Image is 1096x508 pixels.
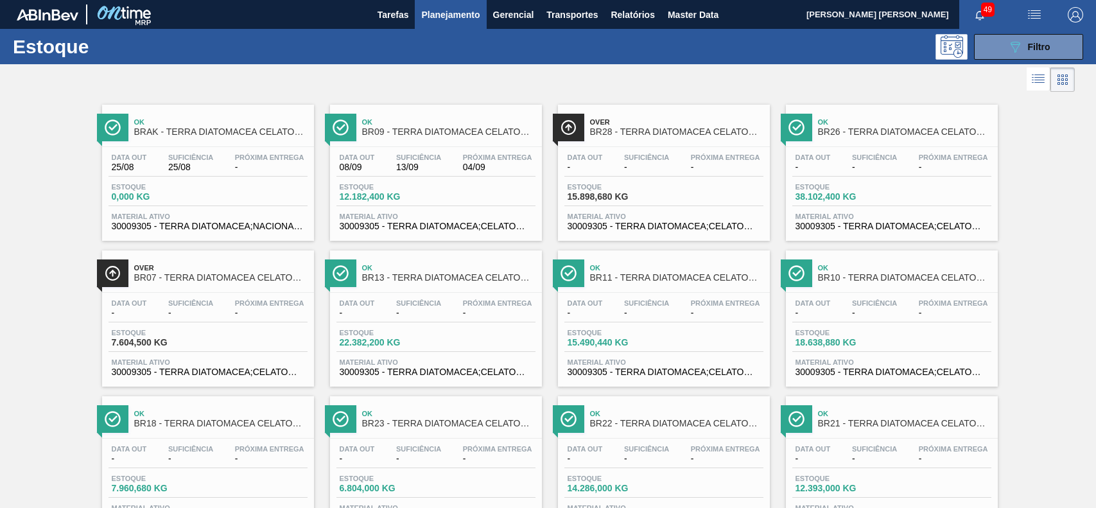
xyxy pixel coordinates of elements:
[568,222,760,231] span: 30009305 - TERRA DIATOMACEA;CELATOM FW14
[796,192,885,202] span: 38.102,400 KG
[548,95,776,241] a: ÍconeOverBR28 - TERRA DIATOMACEA CELATOM FW14Data out-Suficiência-Próxima Entrega-Estoque15.898,6...
[796,338,885,347] span: 18.638,880 KG
[168,445,213,453] span: Suficiência
[852,153,897,161] span: Suficiência
[818,264,991,272] span: Ok
[568,299,603,307] span: Data out
[362,264,535,272] span: Ok
[548,241,776,387] a: ÍconeOkBR11 - TERRA DIATOMACEA CELATOM FW14Data out-Suficiência-Próxima Entrega-Estoque15.490,440...
[691,308,760,318] span: -
[561,119,577,136] img: Ícone
[590,410,763,417] span: Ok
[362,410,535,417] span: Ok
[112,183,202,191] span: Estoque
[691,299,760,307] span: Próxima Entrega
[340,484,430,493] span: 6.804,000 KG
[134,419,308,428] span: BR18 - TERRA DIATOMACEA CELATOM FW14
[796,308,831,318] span: -
[333,119,349,136] img: Ícone
[13,39,201,54] h1: Estoque
[852,445,897,453] span: Suficiência
[796,299,831,307] span: Data out
[796,153,831,161] span: Data out
[112,213,304,220] span: Material ativo
[463,153,532,161] span: Próxima Entrega
[568,338,657,347] span: 15.490,440 KG
[788,265,805,281] img: Ícone
[919,308,988,318] span: -
[112,358,304,366] span: Material ativo
[340,329,430,337] span: Estoque
[112,367,304,377] span: 30009305 - TERRA DIATOMACEA;CELATOM FW14
[796,445,831,453] span: Data out
[852,162,897,172] span: -
[340,213,532,220] span: Material ativo
[568,153,603,161] span: Data out
[396,162,441,172] span: 13/09
[340,183,430,191] span: Estoque
[1028,42,1050,52] span: Filtro
[568,183,657,191] span: Estoque
[463,445,532,453] span: Próxima Entrega
[624,162,669,172] span: -
[340,308,375,318] span: -
[568,213,760,220] span: Material ativo
[691,445,760,453] span: Próxima Entrega
[396,299,441,307] span: Suficiência
[919,162,988,172] span: -
[112,475,202,482] span: Estoque
[818,127,991,137] span: BR26 - TERRA DIATOMACEA CELATOM FW14
[1027,7,1042,22] img: userActions
[590,273,763,283] span: BR11 - TERRA DIATOMACEA CELATOM FW14
[362,127,535,137] span: BR09 - TERRA DIATOMACEA CELATOM FW14
[340,153,375,161] span: Data out
[463,308,532,318] span: -
[788,411,805,427] img: Ícone
[340,475,430,482] span: Estoque
[112,308,147,318] span: -
[919,153,988,161] span: Próxima Entrega
[590,127,763,137] span: BR28 - TERRA DIATOMACEA CELATOM FW14
[340,162,375,172] span: 08/09
[168,162,213,172] span: 25/08
[568,308,603,318] span: -
[105,119,121,136] img: Ícone
[568,358,760,366] span: Material ativo
[340,338,430,347] span: 22.382,200 KG
[788,119,805,136] img: Ícone
[105,265,121,281] img: Ícone
[590,264,763,272] span: Ok
[796,454,831,464] span: -
[776,95,1004,241] a: ÍconeOkBR26 - TERRA DIATOMACEA CELATOM FW14Data out-Suficiência-Próxima Entrega-Estoque38.102,400...
[959,6,1000,24] button: Notificações
[105,411,121,427] img: Ícone
[134,410,308,417] span: Ok
[668,7,718,22] span: Master Data
[235,308,304,318] span: -
[17,9,78,21] img: TNhmsLtSVTkK8tSr43FrP2fwEKptu5GPRR3wAAAABJRU5ErkJggg==
[112,162,147,172] span: 25/08
[796,484,885,493] span: 12.393,000 KG
[568,484,657,493] span: 14.286,000 KG
[112,153,147,161] span: Data out
[1068,7,1083,22] img: Logout
[919,299,988,307] span: Próxima Entrega
[112,445,147,453] span: Data out
[340,222,532,231] span: 30009305 - TERRA DIATOMACEA;CELATOM FW14
[362,273,535,283] span: BR13 - TERRA DIATOMACEA CELATOM FW14
[463,299,532,307] span: Próxima Entrega
[568,192,657,202] span: 15.898,680 KG
[235,153,304,161] span: Próxima Entrega
[852,454,897,464] span: -
[568,475,657,482] span: Estoque
[691,153,760,161] span: Próxima Entrega
[396,308,441,318] span: -
[112,222,304,231] span: 30009305 - TERRA DIATOMACEA;NACIONAL;CELATOM FW14
[362,118,535,126] span: Ok
[396,454,441,464] span: -
[235,299,304,307] span: Próxima Entrega
[134,273,308,283] span: BR07 - TERRA DIATOMACEA CELATOM FW14
[112,299,147,307] span: Data out
[235,454,304,464] span: -
[818,419,991,428] span: BR21 - TERRA DIATOMACEA CELATOM FW14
